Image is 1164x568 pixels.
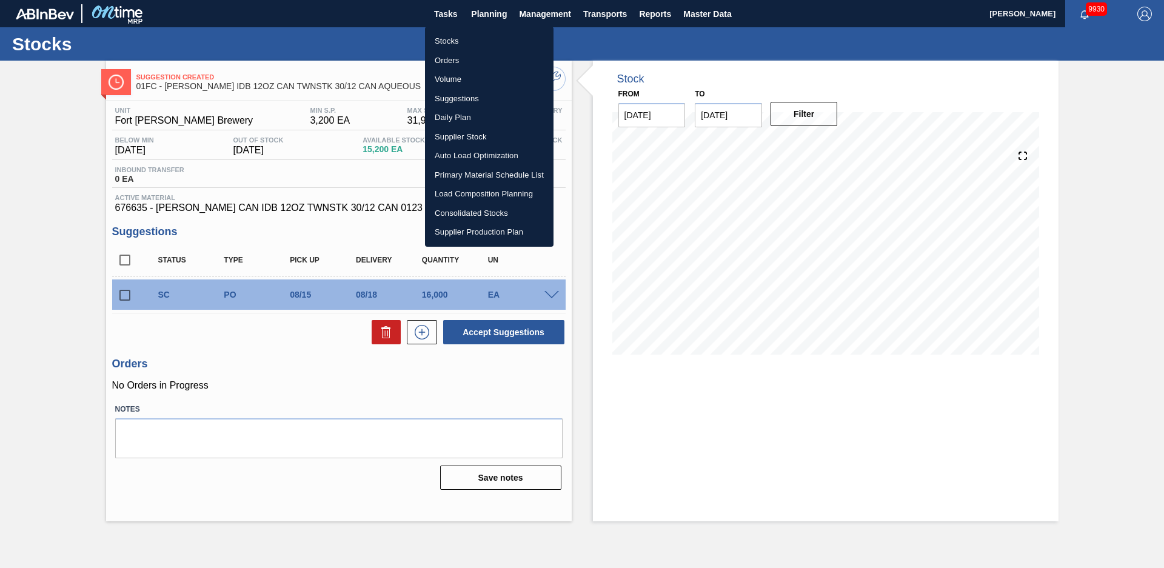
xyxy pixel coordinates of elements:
a: Volume [425,70,554,89]
a: Stocks [425,32,554,51]
a: Consolidated Stocks [425,204,554,223]
a: Primary Material Schedule List [425,165,554,185]
a: Supplier Production Plan [425,222,554,242]
a: Suggestions [425,89,554,109]
a: Auto Load Optimization [425,146,554,165]
a: Orders [425,51,554,70]
a: Load Composition Planning [425,184,554,204]
a: Daily Plan [425,108,554,127]
a: Supplier Stock [425,127,554,147]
